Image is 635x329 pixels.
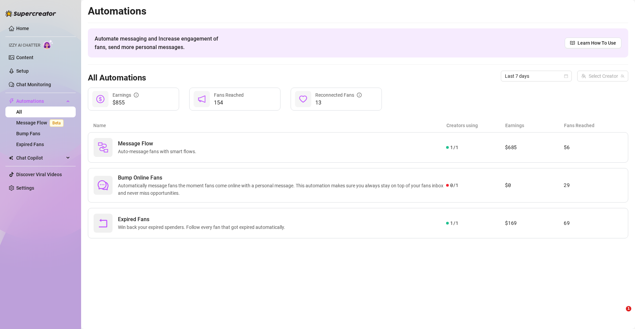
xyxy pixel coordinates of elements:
[98,180,108,191] span: comment
[214,92,244,98] span: Fans Reached
[16,109,22,115] a: All
[446,122,505,129] article: Creators using
[16,26,29,31] a: Home
[16,68,29,74] a: Setup
[88,5,628,18] h2: Automations
[578,39,616,47] span: Learn How To Use
[16,82,51,87] a: Chat Monitoring
[118,140,199,148] span: Message Flow
[450,182,458,189] span: 0 / 1
[450,144,458,151] span: 1 / 1
[564,74,568,78] span: calendar
[315,91,362,99] div: Reconnected Fans
[50,119,64,127] span: Beta
[5,10,56,17] img: logo-BBDzfeDw.svg
[450,219,458,227] span: 1 / 1
[98,142,108,153] img: svg%3e
[620,74,625,78] span: team
[564,181,622,189] article: 29
[357,93,362,97] span: info-circle
[570,41,575,45] span: read
[564,122,623,129] article: Fans Reached
[299,95,307,103] span: heart
[505,71,568,81] span: Last 7 days
[16,142,44,147] a: Expired Fans
[505,122,564,129] article: Earnings
[564,143,622,151] article: 56
[16,131,40,136] a: Bump Fans
[134,93,139,97] span: info-circle
[118,148,199,155] span: Auto-message fans with smart flows.
[198,95,206,103] span: notification
[118,215,288,224] span: Expired Fans
[118,174,446,182] span: Bump Online Fans
[214,99,244,107] span: 154
[612,306,628,322] iframe: Intercom live chat
[93,122,446,129] article: Name
[118,182,446,197] span: Automatically message fans the moment fans come online with a personal message. This automation m...
[98,218,108,229] span: rollback
[16,185,34,191] a: Settings
[16,96,64,107] span: Automations
[505,181,564,189] article: $0
[565,38,621,48] a: Learn How To Use
[96,95,104,103] span: dollar
[16,120,66,125] a: Message FlowBeta
[16,152,64,163] span: Chat Copilot
[564,219,622,227] article: 69
[113,99,139,107] span: $855
[16,55,33,60] a: Content
[9,156,13,160] img: Chat Copilot
[95,34,225,51] span: Automate messaging and Increase engagement of fans, send more personal messages.
[315,99,362,107] span: 13
[9,98,14,104] span: thunderbolt
[505,219,564,227] article: $169
[113,91,139,99] div: Earnings
[118,224,288,231] span: Win back your expired spenders. Follow every fan that got expired automatically.
[16,172,62,177] a: Discover Viral Videos
[505,143,564,151] article: $685
[43,40,53,49] img: AI Chatter
[9,42,40,49] span: Izzy AI Chatter
[88,73,146,84] h3: All Automations
[626,306,631,311] span: 1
